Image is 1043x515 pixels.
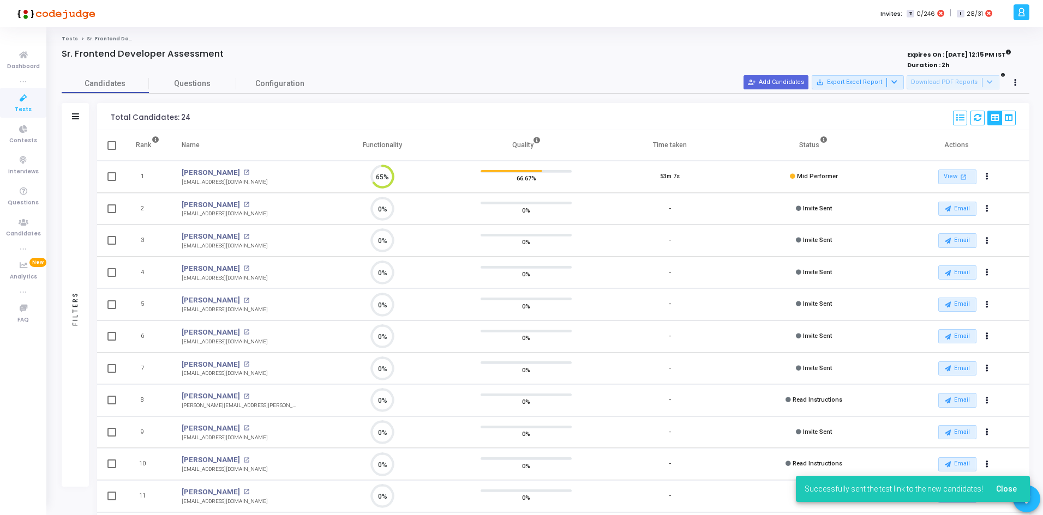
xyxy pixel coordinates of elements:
th: Status [742,130,886,161]
div: [EMAIL_ADDRESS][DOMAIN_NAME] [182,498,268,506]
button: Actions [980,297,995,312]
a: [PERSON_NAME] [182,391,240,402]
td: 11 [124,480,171,512]
div: [EMAIL_ADDRESS][DOMAIN_NAME] [182,465,268,474]
span: T [907,10,914,18]
td: 3 [124,225,171,257]
td: 2 [124,193,171,225]
span: Questions [149,78,236,89]
div: - [669,428,671,437]
th: Quality [454,130,598,161]
span: I [957,10,964,18]
td: 9 [124,416,171,449]
span: Read Instructions [793,396,842,403]
button: Email [938,457,976,471]
span: 0% [522,428,530,439]
span: Invite Sent [803,205,832,212]
mat-icon: open_in_new [243,234,249,240]
td: 4 [124,257,171,289]
div: Name [182,139,200,151]
th: Rank [124,130,171,161]
mat-icon: open_in_new [243,329,249,335]
span: 0% [522,492,530,503]
mat-icon: open_in_new [243,202,249,208]
a: [PERSON_NAME] [182,263,240,274]
a: [PERSON_NAME] [182,359,240,370]
span: 66.67% [517,173,536,184]
a: [PERSON_NAME] [182,455,240,465]
button: Actions [980,201,995,216]
span: 0% [522,460,530,471]
label: Invites: [880,9,902,19]
a: [PERSON_NAME] [182,327,240,338]
div: - [669,396,671,405]
td: 1 [124,161,171,193]
span: 0% [522,364,530,375]
a: [PERSON_NAME] [182,487,240,498]
button: Email [938,233,976,247]
span: Invite Sent [803,237,832,244]
button: Add Candidates [744,75,808,89]
button: Email [938,361,976,375]
span: Mid Performer [797,173,838,180]
button: Actions [980,457,995,472]
div: [EMAIL_ADDRESS][DOMAIN_NAME] [182,178,268,186]
div: Total Candidates: 24 [111,113,190,122]
a: Tests [62,35,78,42]
div: Time taken [653,139,687,151]
div: [EMAIL_ADDRESS][DOMAIN_NAME] [182,242,268,250]
div: - [669,268,671,277]
span: Candidates [6,229,41,239]
span: Close [996,484,1017,493]
button: Email [938,202,976,216]
span: Invite Sent [803,332,832,340]
span: New [29,258,46,267]
mat-icon: person_add_alt [748,78,756,86]
a: [PERSON_NAME] [182,167,240,178]
span: 0% [522,237,530,247]
div: View Options [987,111,1016,125]
td: 8 [124,384,171,416]
div: - [669,236,671,245]
button: Close [987,479,1026,499]
mat-icon: save_alt [816,78,824,86]
span: Contests [9,136,37,146]
button: Download PDF Reports [907,75,999,89]
span: Tests [15,105,32,114]
div: [PERSON_NAME][EMAIL_ADDRESS][PERSON_NAME][DOMAIN_NAME] [182,402,299,410]
div: - [669,332,671,341]
div: - [669,492,671,501]
span: 0/246 [916,9,935,19]
mat-icon: open_in_new [243,489,249,495]
mat-icon: open_in_new [243,393,249,399]
mat-icon: open_in_new [243,457,249,463]
div: [EMAIL_ADDRESS][DOMAIN_NAME] [182,369,268,378]
button: Email [938,425,976,439]
button: Actions [980,265,995,280]
td: 6 [124,320,171,353]
mat-icon: open_in_new [243,265,249,271]
mat-icon: open_in_new [959,172,968,181]
span: Sr. Frontend Developer Assessment [87,35,186,42]
span: FAQ [17,316,29,325]
a: [PERSON_NAME] [182,231,240,242]
a: [PERSON_NAME] [182,199,240,210]
div: - [669,459,671,469]
button: Email [938,298,976,312]
mat-icon: open_in_new [243,169,249,175]
button: Export Excel Report [812,75,904,89]
span: 28/31 [967,9,983,19]
div: [EMAIL_ADDRESS][DOMAIN_NAME] [182,434,268,442]
button: Actions [980,329,995,344]
div: [EMAIL_ADDRESS][DOMAIN_NAME] [182,274,268,282]
span: Invite Sent [803,300,832,307]
button: Email [938,393,976,407]
button: Actions [980,425,995,440]
mat-icon: open_in_new [243,298,249,304]
button: Email [938,329,976,343]
td: 5 [124,288,171,320]
span: 0% [522,269,530,280]
img: logo [14,3,95,25]
span: Invite Sent [803,428,832,435]
span: 0% [522,204,530,215]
